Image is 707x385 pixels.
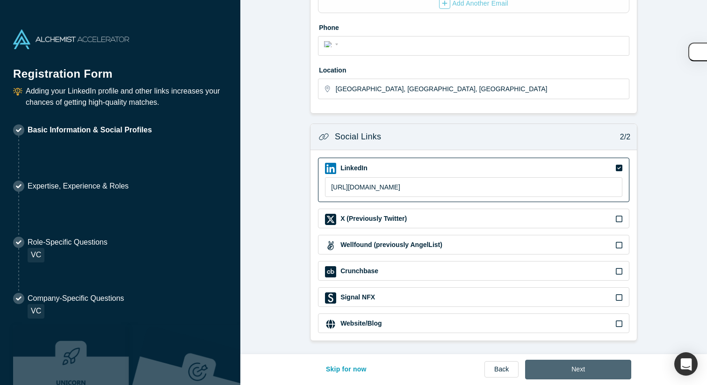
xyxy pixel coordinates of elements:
label: Signal NFX [339,292,375,302]
img: Crunchbase icon [325,266,336,277]
label: LinkedIn [339,163,368,173]
button: Skip for now [316,360,376,379]
label: Wellfound (previously AngelList) [339,240,442,250]
div: VC [28,304,44,319]
img: Wellfound (previously AngelList) icon [325,240,336,251]
div: Crunchbase iconCrunchbase [318,261,629,281]
img: Website/Blog icon [325,319,336,330]
div: Website/Blog iconWebsite/Blog [318,313,629,333]
img: Signal NFX icon [325,292,336,304]
div: X (Previously Twitter) iconX (Previously Twitter) [318,209,629,228]
p: Basic Information & Social Profiles [28,124,152,136]
a: Back [484,361,519,378]
p: Adding your LinkedIn profile and other links increases your chances of getting high-quality matches. [26,86,227,108]
p: Role-Specific Questions [28,237,108,248]
p: 2/2 [615,131,630,143]
label: Location [318,62,629,75]
div: VC [28,248,44,262]
label: Website/Blog [339,319,382,328]
div: Wellfound (previously AngelList) iconWellfound (previously AngelList) [318,235,629,254]
p: Company-Specific Questions [28,293,124,304]
label: Crunchbase [339,266,378,276]
img: Alchemist Accelerator Logo [13,29,129,49]
img: X (Previously Twitter) icon [325,214,336,225]
input: Enter a location [336,79,628,99]
div: Signal NFX iconSignal NFX [318,287,629,307]
button: Next [525,360,631,379]
div: LinkedIn iconLinkedIn [318,158,629,202]
label: Phone [318,20,629,33]
h1: Registration Form [13,56,227,82]
h3: Social Links [335,131,381,143]
p: Expertise, Experience & Roles [28,181,129,192]
img: LinkedIn icon [325,163,336,174]
label: X (Previously Twitter) [339,214,407,224]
